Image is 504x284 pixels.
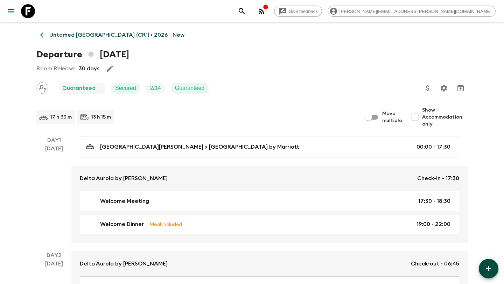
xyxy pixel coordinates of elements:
[62,84,96,92] p: Guaranteed
[80,260,168,268] p: Delta Aurola by [PERSON_NAME]
[437,81,451,95] button: Settings
[36,251,71,260] p: Day 2
[416,143,450,151] p: 00:00 - 17:30
[150,84,161,92] p: 2 / 14
[149,220,182,228] p: Meal Included
[79,64,99,73] p: 30 days
[49,31,184,39] p: Untamed [GEOGRAPHIC_DATA] (CR1) • 2026 - New
[422,107,468,128] span: Show Accommodation only
[4,4,18,18] button: menu
[91,114,111,121] p: 13 h 15 m
[111,83,140,94] div: Secured
[36,64,75,73] p: Room Release:
[80,136,459,157] a: [GEOGRAPHIC_DATA][PERSON_NAME] > [GEOGRAPHIC_DATA] by Marriott00:00 - 17:30
[36,136,71,144] p: Day 1
[100,197,149,205] p: Welcome Meeting
[80,191,459,211] a: Welcome Meeting17:30 - 18:30
[80,214,459,234] a: Welcome DinnerMeal Included19:00 - 22:00
[115,84,136,92] p: Secured
[36,28,188,42] a: Untamed [GEOGRAPHIC_DATA] (CR1) • 2026 - New
[454,81,468,95] button: Archive (Completed, Cancelled or Unsynced Departures only)
[100,143,299,151] p: [GEOGRAPHIC_DATA][PERSON_NAME] > [GEOGRAPHIC_DATA] by Marriott
[36,84,48,90] span: Assign pack leader
[146,83,165,94] div: Trip Fill
[382,110,402,124] span: Move multiple
[50,114,72,121] p: 17 h 30 m
[71,166,468,191] a: Delta Aurola by [PERSON_NAME]Check-in - 17:30
[36,48,129,62] h1: Departure [DATE]
[421,81,435,95] button: Update Price, Early Bird Discount and Costs
[418,197,450,205] p: 17:30 - 18:30
[80,174,168,183] p: Delta Aurola by [PERSON_NAME]
[71,251,468,276] a: Delta Aurola by [PERSON_NAME]Check-out - 06:45
[175,84,205,92] p: Guaranteed
[328,6,496,17] div: [PERSON_NAME][EMAIL_ADDRESS][PERSON_NAME][DOMAIN_NAME]
[411,260,459,268] p: Check-out - 06:45
[100,220,144,228] p: Welcome Dinner
[274,6,322,17] a: Give feedback
[235,4,249,18] button: search adventures
[45,144,63,243] div: [DATE]
[285,9,322,14] span: Give feedback
[416,220,450,228] p: 19:00 - 22:00
[336,9,495,14] span: [PERSON_NAME][EMAIL_ADDRESS][PERSON_NAME][DOMAIN_NAME]
[417,174,459,183] p: Check-in - 17:30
